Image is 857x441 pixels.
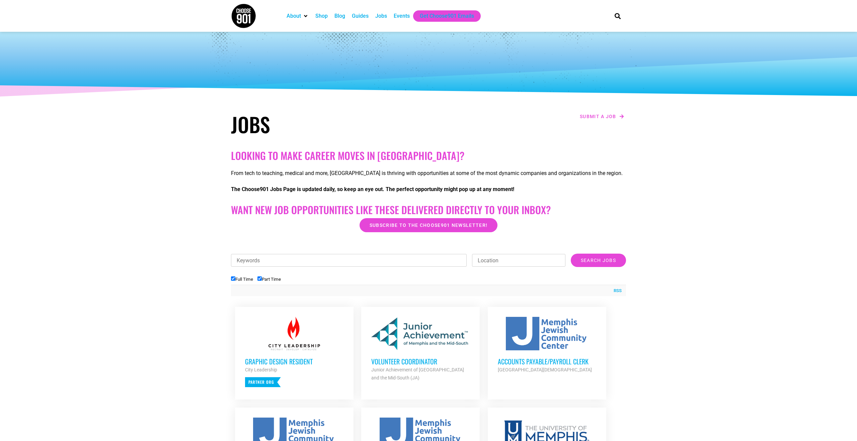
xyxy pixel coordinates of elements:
div: About [283,10,312,22]
a: Graphic Design Resident City Leadership Partner Org [235,307,354,397]
input: Location [472,254,565,267]
strong: Junior Achievement of [GEOGRAPHIC_DATA] and the Mid-South (JA) [371,367,464,380]
strong: The Choose901 Jobs Page is updated daily, so keep an eye out. The perfect opportunity might pop u... [231,186,514,192]
input: Part Time [257,276,262,281]
label: Full Time [231,277,253,282]
label: Part Time [257,277,281,282]
span: Subscribe to the Choose901 newsletter! [370,223,487,228]
a: Accounts Payable/Payroll Clerk [GEOGRAPHIC_DATA][DEMOGRAPHIC_DATA] [488,307,606,384]
a: About [287,12,301,20]
h3: Graphic Design Resident [245,357,343,366]
input: Keywords [231,254,467,267]
div: Search [612,10,623,21]
a: Get Choose901 Emails [420,12,474,20]
strong: [GEOGRAPHIC_DATA][DEMOGRAPHIC_DATA] [498,367,592,372]
nav: Main nav [283,10,603,22]
input: Search Jobs [571,254,626,267]
a: Subscribe to the Choose901 newsletter! [360,218,497,232]
span: Submit a job [580,114,616,119]
a: Jobs [375,12,387,20]
h3: Volunteer Coordinator [371,357,470,366]
h3: Accounts Payable/Payroll Clerk [498,357,596,366]
h2: Want New Job Opportunities like these Delivered Directly to your Inbox? [231,204,626,216]
a: Volunteer Coordinator Junior Achievement of [GEOGRAPHIC_DATA] and the Mid-South (JA) [361,307,480,392]
h2: Looking to make career moves in [GEOGRAPHIC_DATA]? [231,150,626,162]
a: RSS [610,287,622,294]
p: Partner Org [245,377,281,387]
p: From tech to teaching, medical and more, [GEOGRAPHIC_DATA] is thriving with opportunities at some... [231,169,626,177]
strong: City Leadership [245,367,277,372]
a: Shop [315,12,328,20]
a: Submit a job [578,112,626,121]
a: Events [394,12,410,20]
h1: Jobs [231,112,425,136]
a: Guides [352,12,369,20]
a: Blog [334,12,345,20]
input: Full Time [231,276,235,281]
